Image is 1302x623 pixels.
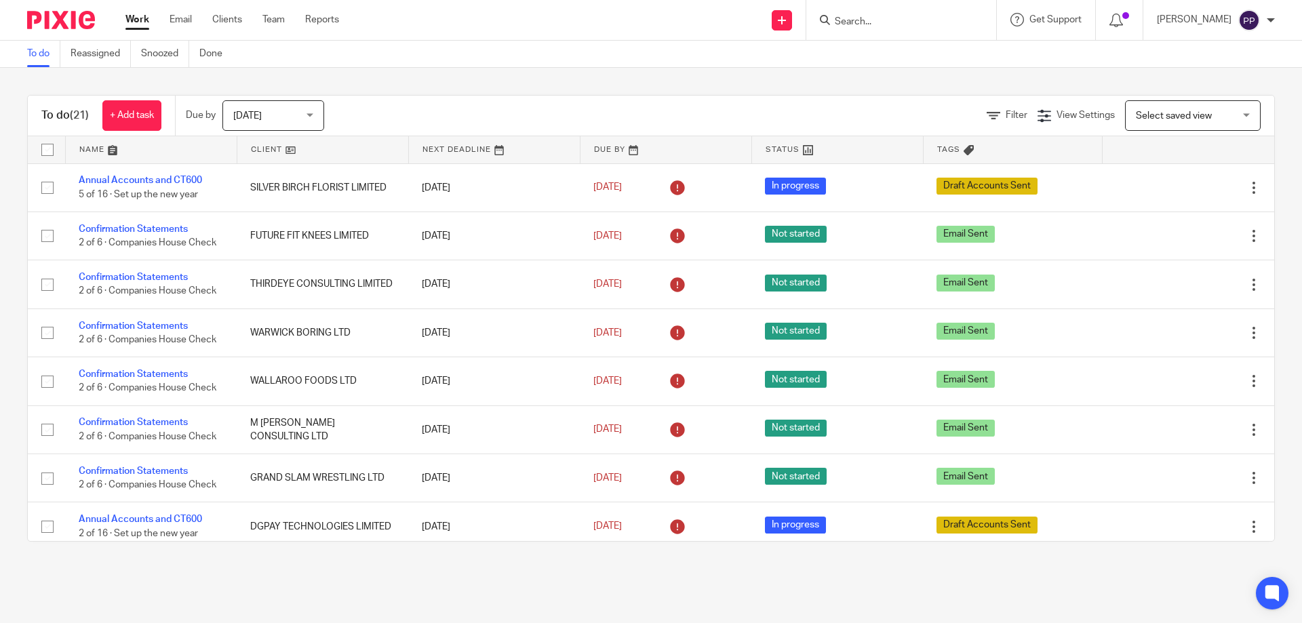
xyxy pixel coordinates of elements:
td: [DATE] [408,260,580,308]
span: Not started [765,420,827,437]
a: Team [262,13,285,26]
a: Confirmation Statements [79,273,188,282]
a: Email [170,13,192,26]
span: Email Sent [936,323,995,340]
span: [DATE] [593,183,622,193]
span: 2 of 6 · Companies House Check [79,432,216,441]
span: Draft Accounts Sent [936,178,1038,195]
td: M [PERSON_NAME] CONSULTING LTD [237,405,408,454]
h1: To do [41,108,89,123]
a: + Add task [102,100,161,131]
a: Annual Accounts and CT600 [79,176,202,185]
span: In progress [765,517,826,534]
td: FUTURE FIT KNEES LIMITED [237,212,408,260]
input: Search [833,16,955,28]
td: SILVER BIRCH FLORIST LIMITED [237,163,408,212]
span: 5 of 16 · Set up the new year [79,190,198,199]
span: [DATE] [593,376,622,386]
td: WALLAROO FOODS LTD [237,357,408,405]
span: Tags [937,146,960,153]
a: Confirmation Statements [79,369,188,379]
span: 2 of 6 · Companies House Check [79,287,216,296]
span: In progress [765,178,826,195]
td: THIRDEYE CONSULTING LIMITED [237,260,408,308]
span: [DATE] [593,521,622,531]
span: [DATE] [593,279,622,289]
span: Select saved view [1136,111,1212,121]
p: Due by [186,108,216,122]
td: [DATE] [408,212,580,260]
a: Annual Accounts and CT600 [79,515,202,524]
span: [DATE] [593,328,622,338]
span: Not started [765,226,827,243]
a: Confirmation Statements [79,418,188,427]
a: Work [125,13,149,26]
td: [DATE] [408,405,580,454]
a: Confirmation Statements [79,466,188,476]
span: Email Sent [936,468,995,485]
span: Filter [1006,110,1027,120]
img: svg%3E [1238,9,1260,31]
span: Draft Accounts Sent [936,517,1038,534]
span: Not started [765,275,827,292]
span: [DATE] [593,231,622,241]
span: [DATE] [233,111,262,121]
img: Pixie [27,11,95,29]
a: Reports [305,13,339,26]
span: 2 of 16 · Set up the new year [79,529,198,538]
a: Snoozed [141,41,189,67]
a: To do [27,41,60,67]
span: Email Sent [936,226,995,243]
td: [DATE] [408,163,580,212]
td: DGPAY TECHNOLOGIES LIMITED [237,502,408,550]
td: [DATE] [408,502,580,550]
span: Not started [765,468,827,485]
span: 2 of 6 · Companies House Check [79,384,216,393]
a: Done [199,41,233,67]
a: Confirmation Statements [79,321,188,331]
span: Not started [765,371,827,388]
span: [DATE] [593,425,622,435]
span: Email Sent [936,420,995,437]
span: 2 of 6 · Companies House Check [79,238,216,247]
span: Not started [765,323,827,340]
td: [DATE] [408,308,580,357]
td: WARWICK BORING LTD [237,308,408,357]
span: 2 of 6 · Companies House Check [79,480,216,489]
span: Email Sent [936,275,995,292]
td: [DATE] [408,357,580,405]
span: Email Sent [936,371,995,388]
p: [PERSON_NAME] [1157,13,1231,26]
span: (21) [70,110,89,121]
td: [DATE] [408,454,580,502]
td: GRAND SLAM WRESTLING LTD [237,454,408,502]
a: Clients [212,13,242,26]
span: View Settings [1057,110,1115,120]
span: Get Support [1029,15,1082,24]
span: [DATE] [593,473,622,483]
span: 2 of 6 · Companies House Check [79,335,216,344]
a: Confirmation Statements [79,224,188,234]
a: Reassigned [71,41,131,67]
